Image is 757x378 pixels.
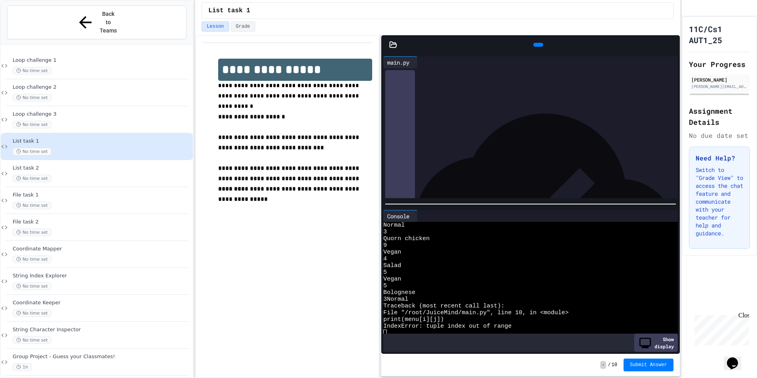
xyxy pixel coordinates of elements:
span: No time set [13,202,51,209]
div: Console [383,210,418,222]
button: Grade [231,21,255,32]
span: No time set [13,336,51,344]
button: Back to Teams [7,6,186,39]
h2: Assignment Details [689,105,750,128]
div: [PERSON_NAME] [691,76,747,83]
span: No time set [13,67,51,74]
span: 5 [383,283,387,289]
span: String Index Explorer [13,273,191,279]
h3: Need Help? [696,153,743,163]
span: Submit Answer [630,362,667,368]
span: No time set [13,148,51,155]
span: 3Normal [383,296,408,303]
div: main.py [383,56,418,68]
span: Coordinate Mapper [13,246,191,252]
iframe: chat widget [724,346,749,370]
span: Loop challenge 2 [13,84,191,91]
span: No time set [13,175,51,182]
span: Bolognese [383,289,415,296]
span: No time set [13,283,51,290]
div: Show display [634,334,678,352]
span: No time set [13,121,51,128]
span: No time set [13,256,51,263]
span: 3 [383,229,387,235]
span: - [600,361,606,369]
span: 5 [383,269,387,276]
span: Loop challenge 1 [13,57,191,64]
div: No due date set [689,131,750,140]
span: List task 1 [208,6,250,15]
span: Back to Teams [99,10,118,35]
span: Vegan [383,249,401,256]
h1: 11C/Cs1 AUT1_25 [689,23,750,46]
span: Loop challenge 3 [13,111,191,118]
span: String Character Inspector [13,326,191,333]
div: History [385,70,415,331]
p: Switch to "Grade View" to access the chat feature and communicate with your teacher for help and ... [696,166,743,237]
span: List task 1 [13,138,191,145]
span: print(menu[i][j]) [383,316,444,323]
span: Normal [383,222,405,229]
span: List task 2 [13,165,191,172]
span: File task 2 [13,219,191,225]
span: Group Project - Guess your Classmates! [13,353,191,360]
span: 1h [13,363,32,371]
span: No time set [13,94,51,101]
div: main.py [383,58,413,67]
span: / [608,362,611,368]
span: IndexError: tuple index out of range [383,323,512,330]
button: Submit Answer [624,359,673,371]
span: Vegan [383,276,401,283]
span: 4 [383,256,387,262]
div: [PERSON_NAME][EMAIL_ADDRESS][PERSON_NAME][DOMAIN_NAME] [691,84,747,90]
span: Coordinate Keeper [13,300,191,306]
span: Traceback (most recent call last): [383,303,504,309]
span: 10 [612,362,617,368]
span: Salad [383,262,401,269]
span: Quorn chicken [383,235,430,242]
span: File "/root/JuiceMind/main.py", line 10, in <module> [383,309,569,316]
iframe: chat widget [691,312,749,346]
div: Chat with us now!Close [3,3,55,50]
div: Console [383,212,413,220]
button: Lesson [202,21,229,32]
span: No time set [13,229,51,236]
span: File task 1 [13,192,191,199]
span: No time set [13,309,51,317]
h2: Your Progress [689,59,750,70]
span: 9 [383,242,387,249]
